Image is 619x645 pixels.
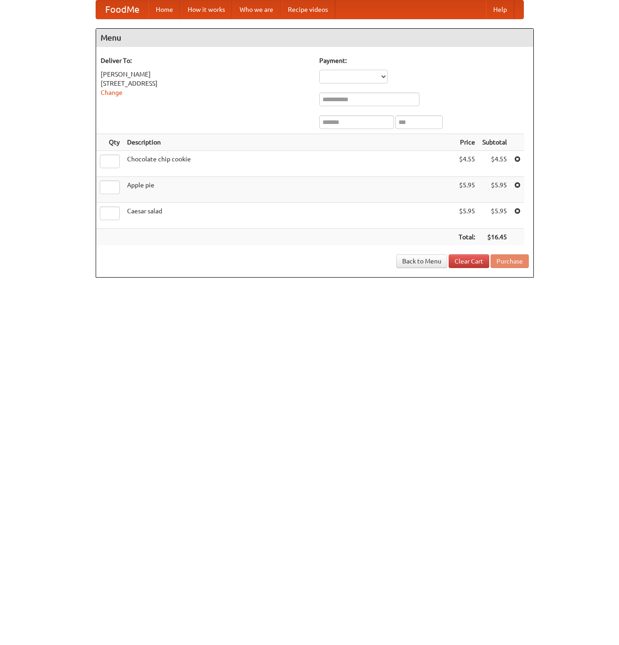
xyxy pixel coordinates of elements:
[123,203,455,229] td: Caesar salad
[486,0,514,19] a: Help
[479,134,511,151] th: Subtotal
[479,177,511,203] td: $5.95
[96,29,533,47] h4: Menu
[123,177,455,203] td: Apple pie
[479,229,511,246] th: $16.45
[123,134,455,151] th: Description
[449,254,489,268] a: Clear Cart
[455,229,479,246] th: Total:
[96,134,123,151] th: Qty
[455,151,479,177] td: $4.55
[101,89,123,96] a: Change
[479,203,511,229] td: $5.95
[96,0,148,19] a: FoodMe
[455,203,479,229] td: $5.95
[101,56,310,65] h5: Deliver To:
[319,56,529,65] h5: Payment:
[101,70,310,79] div: [PERSON_NAME]
[123,151,455,177] td: Chocolate chip cookie
[232,0,281,19] a: Who we are
[396,254,447,268] a: Back to Menu
[455,177,479,203] td: $5.95
[479,151,511,177] td: $4.55
[180,0,232,19] a: How it works
[101,79,310,88] div: [STREET_ADDRESS]
[491,254,529,268] button: Purchase
[281,0,335,19] a: Recipe videos
[455,134,479,151] th: Price
[148,0,180,19] a: Home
